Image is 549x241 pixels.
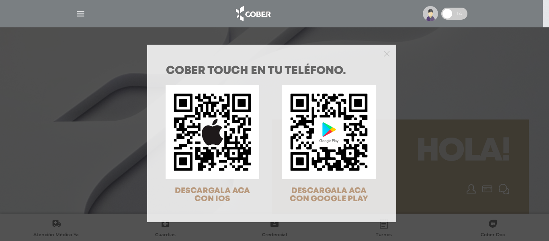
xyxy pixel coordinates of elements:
[175,187,250,203] span: DESCARGALA ACA CON IOS
[384,49,390,57] button: Close
[282,85,376,179] img: qr-code
[166,85,259,179] img: qr-code
[290,187,368,203] span: DESCARGALA ACA CON GOOGLE PLAY
[166,66,377,77] h1: COBER TOUCH en tu teléfono.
